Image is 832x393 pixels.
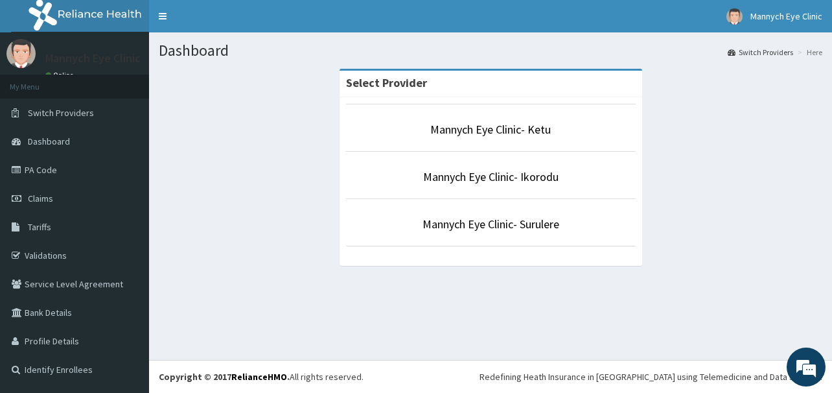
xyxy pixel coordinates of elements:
span: Switch Providers [28,107,94,119]
span: Claims [28,193,53,204]
footer: All rights reserved. [149,360,832,393]
strong: Select Provider [346,75,427,90]
a: Mannych Eye Clinic- Ketu [430,122,551,137]
span: Tariffs [28,221,51,233]
h1: Dashboard [159,42,822,59]
li: Here [794,47,822,58]
p: Mannych Eye Clinic [45,53,141,64]
a: Online [45,71,76,80]
a: Switch Providers [728,47,793,58]
span: Mannych Eye Clinic [750,10,822,22]
a: RelianceHMO [231,371,287,383]
span: Dashboard [28,136,70,147]
img: User Image [726,8,743,25]
strong: Copyright © 2017 . [159,371,290,383]
img: User Image [6,39,36,68]
a: Mannych Eye Clinic- Surulere [422,217,559,232]
div: Redefining Heath Insurance in [GEOGRAPHIC_DATA] using Telemedicine and Data Science! [480,370,822,383]
a: Mannych Eye Clinic- Ikorodu [423,169,559,184]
